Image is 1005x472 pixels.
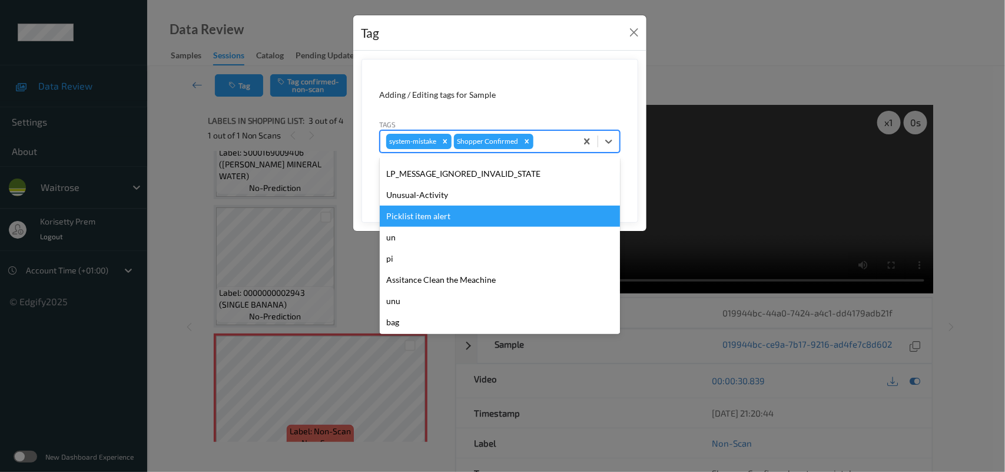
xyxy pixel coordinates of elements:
[386,134,439,149] div: system-mistake
[380,291,620,312] div: unu
[439,134,452,149] div: Remove system-mistake
[380,184,620,206] div: Unusual-Activity
[454,134,520,149] div: Shopper Confirmed
[626,24,642,41] button: Close
[380,269,620,291] div: Assitance Clean the Meachine
[380,248,620,269] div: pi
[380,227,620,248] div: un
[520,134,533,149] div: Remove Shopper Confirmed
[380,163,620,184] div: LP_MESSAGE_IGNORED_INVALID_STATE
[380,119,396,130] label: Tags
[380,89,620,101] div: Adding / Editing tags for Sample
[361,24,380,42] div: Tag
[380,312,620,333] div: bag
[380,206,620,227] div: Picklist item alert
